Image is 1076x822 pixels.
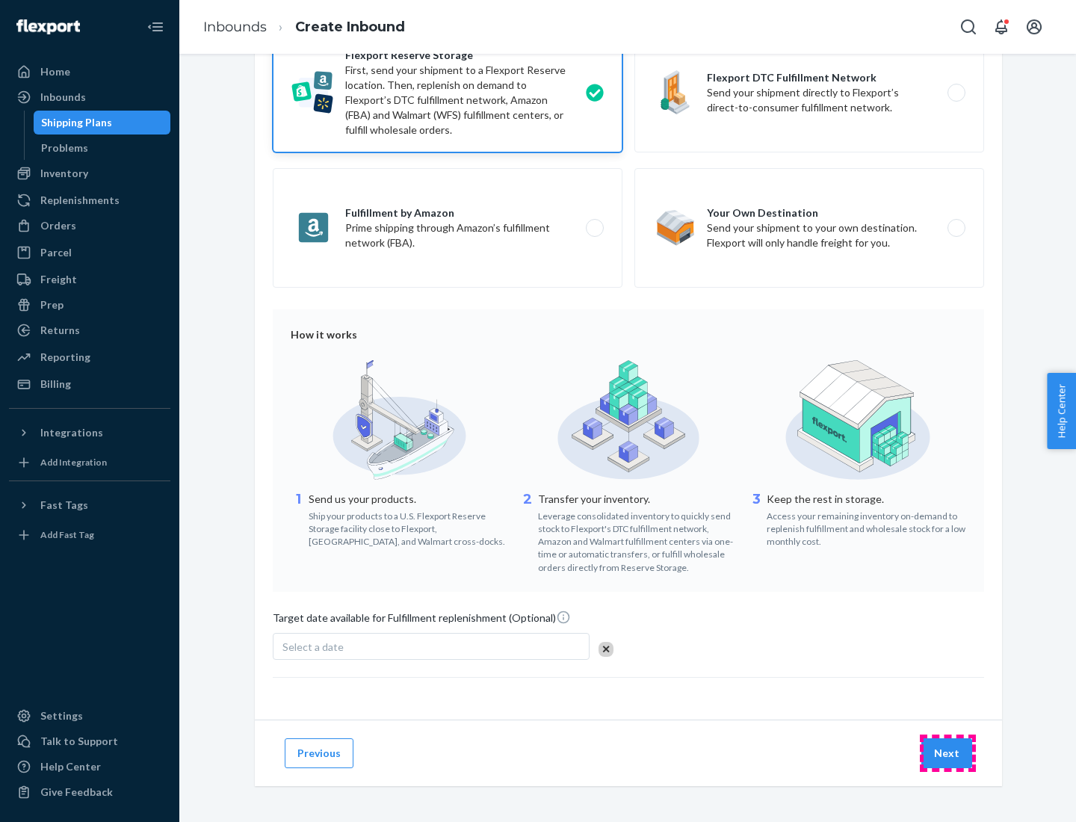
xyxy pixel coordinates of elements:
button: Close Navigation [140,12,170,42]
div: Home [40,64,70,79]
button: Open account menu [1019,12,1049,42]
a: Add Integration [9,451,170,475]
div: Replenishments [40,193,120,208]
a: Add Fast Tag [9,523,170,547]
div: 2 [520,490,535,574]
a: Billing [9,372,170,396]
div: Freight [40,272,77,287]
div: Add Integration [40,456,107,469]
button: Previous [285,738,353,768]
a: Reporting [9,345,170,369]
a: Inventory [9,161,170,185]
div: Settings [40,708,83,723]
button: Help Center [1047,373,1076,449]
span: Target date available for Fulfillment replenishment (Optional) [273,610,571,631]
button: Next [921,738,972,768]
div: Ship your products to a U.S. Flexport Reserve Storage facility close to Flexport, [GEOGRAPHIC_DAT... [309,507,508,548]
div: 3 [749,490,764,548]
button: Fast Tags [9,493,170,517]
a: Freight [9,268,170,291]
a: Orders [9,214,170,238]
div: Talk to Support [40,734,118,749]
div: Help Center [40,759,101,774]
div: Parcel [40,245,72,260]
span: Select a date [282,640,344,653]
a: Parcel [9,241,170,265]
a: Inbounds [9,85,170,109]
a: Shipping Plans [34,111,171,135]
p: Transfer your inventory. [538,492,738,507]
div: Add Fast Tag [40,528,94,541]
button: Integrations [9,421,170,445]
img: Flexport logo [16,19,80,34]
div: Fast Tags [40,498,88,513]
div: Give Feedback [40,785,113,800]
div: Orders [40,218,76,233]
div: Leverage consolidated inventory to quickly send stock to Flexport's DTC fulfillment network, Amaz... [538,507,738,574]
a: Settings [9,704,170,728]
a: Create Inbound [295,19,405,35]
a: Inbounds [203,19,267,35]
div: 1 [291,490,306,548]
div: Shipping Plans [41,115,112,130]
ol: breadcrumbs [191,5,417,49]
div: Prep [40,297,64,312]
a: Problems [34,136,171,160]
div: Integrations [40,425,103,440]
div: Returns [40,323,80,338]
a: Prep [9,293,170,317]
a: Replenishments [9,188,170,212]
p: Send us your products. [309,492,508,507]
div: Access your remaining inventory on-demand to replenish fulfillment and wholesale stock for a low ... [767,507,966,548]
a: Talk to Support [9,729,170,753]
a: Returns [9,318,170,342]
button: Open Search Box [953,12,983,42]
button: Open notifications [986,12,1016,42]
a: Home [9,60,170,84]
div: Reporting [40,350,90,365]
a: Help Center [9,755,170,779]
div: Inbounds [40,90,86,105]
p: Keep the rest in storage. [767,492,966,507]
div: Inventory [40,166,88,181]
div: How it works [291,327,966,342]
button: Give Feedback [9,780,170,804]
div: Problems [41,140,88,155]
div: Billing [40,377,71,392]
